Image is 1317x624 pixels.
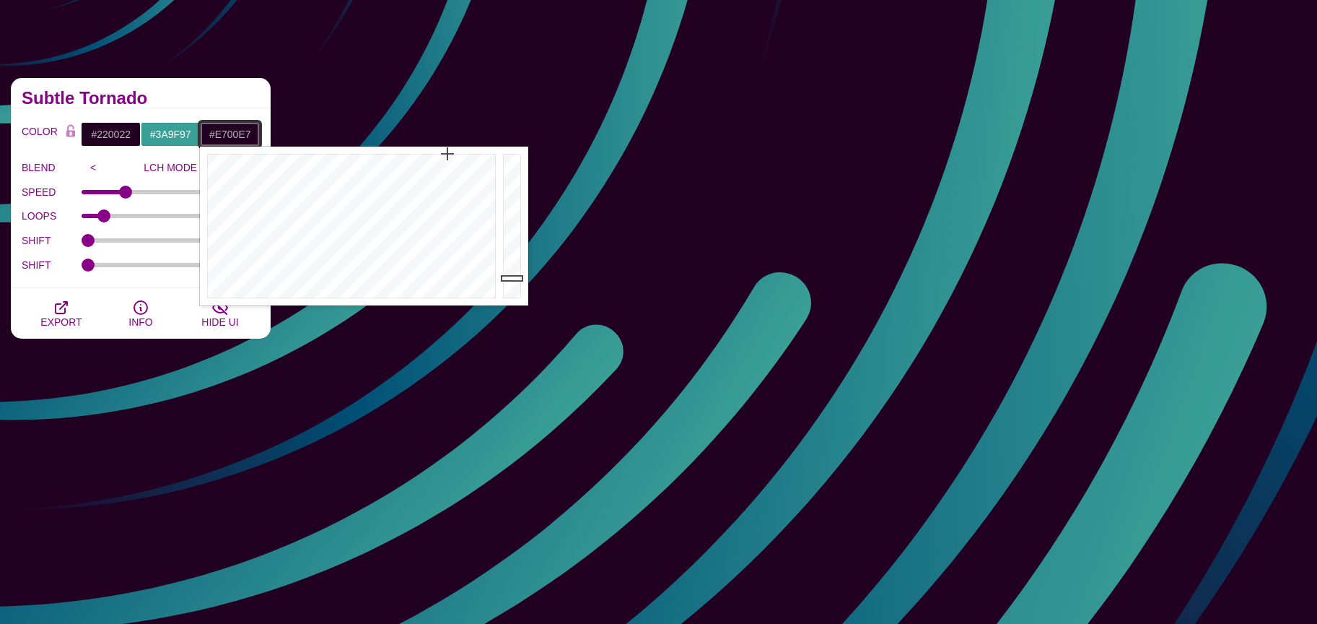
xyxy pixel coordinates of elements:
[101,288,180,339] button: INFO
[22,207,82,225] label: LOOPS
[22,122,60,147] label: COLOR
[82,157,105,178] input: <
[22,92,260,104] h2: Subtle Tornado
[180,288,260,339] button: HIDE UI
[22,231,82,250] label: SHIFT
[40,316,82,328] span: EXPORT
[22,183,82,201] label: SPEED
[201,316,238,328] span: HIDE UI
[22,288,101,339] button: EXPORT
[22,158,82,177] label: BLEND
[105,162,237,173] p: LCH MODE
[22,256,82,274] label: SHIFT
[60,122,82,142] button: Color Lock
[128,316,152,328] span: INFO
